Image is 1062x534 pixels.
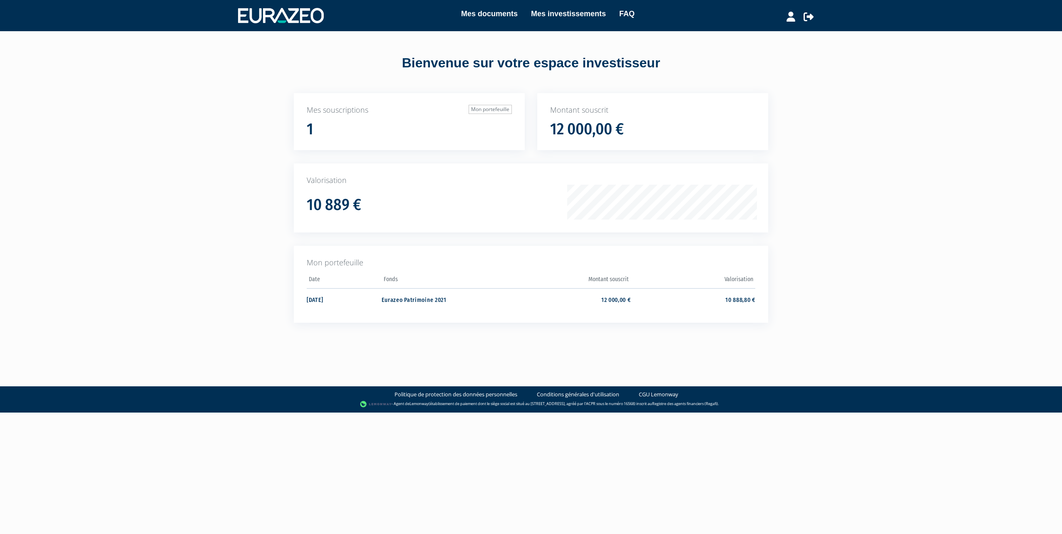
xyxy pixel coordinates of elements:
[639,391,678,398] a: CGU Lemonway
[531,8,606,20] a: Mes investissements
[619,8,635,20] a: FAQ
[631,273,755,289] th: Valorisation
[382,273,506,289] th: Fonds
[307,175,755,186] p: Valorisation
[307,121,313,138] h1: 1
[409,401,429,406] a: Lemonway
[382,288,506,310] td: Eurazeo Patrimoine 2021
[238,8,324,23] img: 1732889491-logotype_eurazeo_blanc_rvb.png
[631,288,755,310] td: 10 888,80 €
[8,400,1054,408] div: - Agent de (établissement de paiement dont le siège social est situé au [STREET_ADDRESS], agréé p...
[506,288,630,310] td: 12 000,00 €
[360,400,392,408] img: logo-lemonway.png
[307,196,361,214] h1: 10 889 €
[461,8,518,20] a: Mes documents
[652,401,718,406] a: Registre des agents financiers (Regafi)
[550,105,755,116] p: Montant souscrit
[469,105,512,114] a: Mon portefeuille
[307,105,512,116] p: Mes souscriptions
[506,273,630,289] th: Montant souscrit
[307,288,382,310] td: [DATE]
[307,273,382,289] th: Date
[537,391,619,398] a: Conditions générales d'utilisation
[275,54,787,73] div: Bienvenue sur votre espace investisseur
[307,257,755,268] p: Mon portefeuille
[395,391,517,398] a: Politique de protection des données personnelles
[550,121,624,138] h1: 12 000,00 €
